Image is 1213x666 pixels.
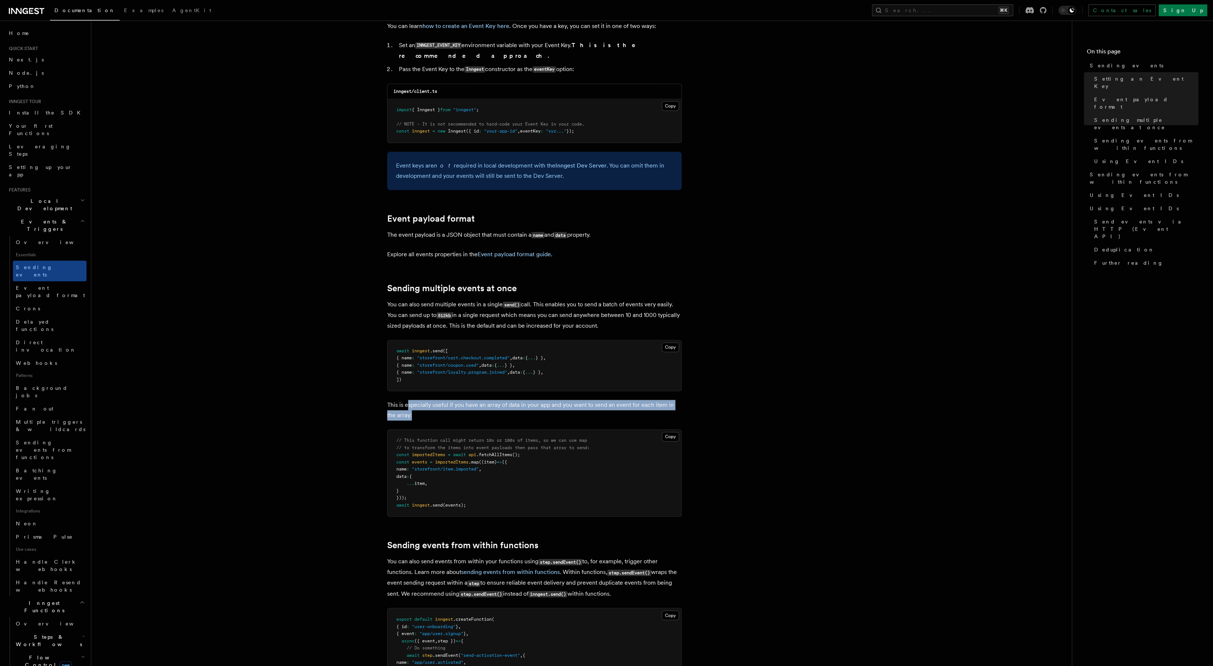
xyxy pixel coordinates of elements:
span: const [396,459,409,465]
span: name [396,659,407,665]
span: } } [505,363,512,368]
span: await [396,348,409,353]
span: { [525,355,528,360]
span: Event payload format [16,285,85,298]
span: ; [476,107,479,112]
a: Background jobs [13,381,86,402]
span: , [541,370,543,375]
span: , [425,481,427,486]
span: Sending events [1090,62,1163,69]
span: : [407,624,409,629]
p: The event payload is a JSON object that must contain a and property. [387,230,682,240]
a: Sending events from within functions [1087,168,1198,188]
span: Your first Functions [9,123,53,136]
span: { name [396,355,412,360]
span: = [432,128,435,134]
span: Features [6,187,31,193]
p: You can learn . Once you have a key, you can set it in one of two ways: [387,21,682,31]
button: Copy [662,432,679,441]
span: const [396,452,409,457]
a: Event payload format [387,214,475,224]
span: importedItems [435,459,468,465]
span: Events & Triggers [6,218,80,233]
a: Sending events from functions [13,436,86,464]
code: Inngest [464,66,485,73]
span: "storefront/item.imported" [412,466,479,472]
span: Essentials [13,249,86,261]
span: new [438,128,445,134]
span: inngest [412,348,430,353]
span: } } [533,370,541,375]
a: Sending multiple events at once [387,283,517,293]
span: ... [525,370,533,375]
span: "storefront/coupon.used" [417,363,479,368]
span: Further reading [1094,259,1163,267]
a: Prisma Pulse [13,530,86,543]
span: Multiple triggers & wildcards [16,419,85,432]
a: Using Event IDs [1087,202,1198,215]
span: Next.js [9,57,44,63]
a: Overview [13,236,86,249]
a: Delayed functions [13,315,86,336]
span: } } [535,355,543,360]
a: Handle Resend webhooks [13,576,86,596]
code: step.sendEvent() [538,559,582,565]
span: "app/user.signup" [420,631,463,636]
span: , [479,466,481,472]
code: inngest/client.ts [393,89,437,94]
p: This is especially useful if you have an array of data in your app and you want to send an event ... [387,400,682,420]
span: Prisma Pulse [16,534,73,540]
span: : [407,659,409,665]
span: Overview [16,621,92,627]
span: inngest [435,616,453,621]
span: Using Event IDs [1094,158,1183,165]
a: Python [6,80,86,93]
span: ([ [443,348,448,353]
span: "user-onboarding" [412,624,456,629]
code: send() [503,302,521,308]
a: Home [6,27,86,40]
span: "storefront/cart.checkout.completed" [417,355,510,360]
span: { Inngest } [412,107,440,112]
a: sending events from within functions [461,568,560,575]
em: not [434,162,454,169]
span: ... [407,481,414,486]
span: , [520,652,523,658]
a: Batching events [13,464,86,484]
span: // to transform the items into event payloads then pass that array to send: [396,445,590,450]
code: step.sendEvent() [459,591,503,597]
div: Events & Triggers [6,236,86,596]
span: Delayed functions [16,319,53,332]
span: Webhooks [16,360,57,366]
span: ({ [502,459,507,465]
span: // This function call might return 10s or 100s of items, so we can use map [396,438,587,443]
a: Node.js [6,66,86,80]
span: name [396,466,407,472]
a: Inngest Dev Server [555,162,606,169]
span: : [492,363,494,368]
span: data [481,363,492,368]
a: Further reading [1091,256,1198,269]
span: inngest [412,503,430,508]
span: ]) [396,377,402,382]
a: Deduplication [1091,243,1198,256]
span: : [479,128,481,134]
button: Inngest Functions [6,596,86,617]
a: AgentKit [168,2,216,20]
span: ({ event [414,638,435,643]
span: Setting an Event Key [1094,75,1198,90]
span: from [440,107,450,112]
button: Copy [662,610,679,620]
span: step }) [438,638,456,643]
a: Overview [13,617,86,630]
span: } [456,624,458,629]
span: , [466,631,468,636]
a: Direct invocation [13,336,86,356]
span: default [414,616,432,621]
code: step.sendEvent() [607,570,651,576]
span: { [523,370,525,375]
span: await [453,452,466,457]
span: } [463,631,466,636]
span: await [396,503,409,508]
span: .send [430,348,443,353]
